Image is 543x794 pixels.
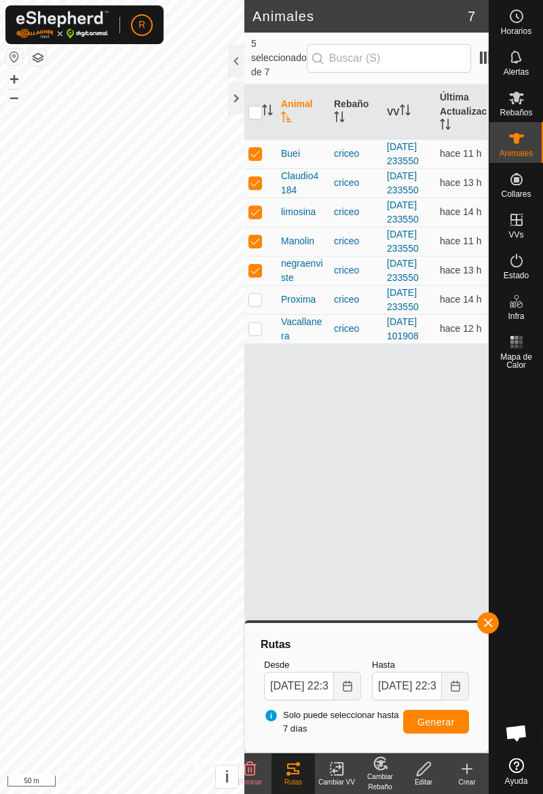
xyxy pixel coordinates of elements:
div: criceo [334,205,376,219]
span: Claudio4184 [281,169,323,197]
button: + [6,71,22,88]
span: Generar [417,717,455,727]
span: Horarios [501,27,531,35]
button: – [6,89,22,105]
div: Rutas [271,777,315,787]
span: Vacallanera [281,315,323,343]
th: VV [381,85,434,140]
label: Desde [264,658,361,672]
span: Ayuda [505,777,528,785]
span: Eliminar [238,778,262,786]
a: [DATE] 233550 [387,229,419,254]
span: 7 [468,6,475,26]
span: i [225,768,229,786]
span: VVs [508,231,523,239]
a: Ayuda [489,753,543,791]
div: criceo [334,147,376,161]
img: Logo Gallagher [16,11,109,39]
button: Choose Date [442,672,469,700]
th: Última Actualización [434,85,487,140]
span: 1 oct 2025, 22:31 [440,235,482,246]
p-sorticon: Activar para ordenar [334,113,345,124]
span: Rebaños [500,109,532,117]
a: [DATE] 233550 [387,258,419,283]
div: Editar [402,777,445,787]
div: criceo [334,263,376,278]
span: Manolin [281,234,314,248]
a: [DATE] 233550 [387,200,419,225]
h2: Animales [252,8,468,24]
span: 1 oct 2025, 20:31 [440,177,482,188]
span: negraenviste [281,257,323,285]
span: Collares [501,190,531,198]
button: Restablecer Mapa [6,49,22,65]
div: Cambiar Rebaño [358,772,402,792]
a: [DATE] 101908 [387,316,419,341]
span: Solo puede seleccionar hasta 7 días [264,708,403,735]
div: Rutas [259,637,474,653]
div: criceo [334,322,376,336]
a: [DATE] 233550 [387,141,419,166]
a: [DATE] 233550 [387,170,419,195]
span: Proxima [281,292,316,307]
a: [DATE] 233550 [387,287,419,312]
span: R [138,18,145,32]
p-sorticon: Activar para ordenar [262,107,273,117]
a: Política de Privacidad [61,764,121,789]
p-sorticon: Activar para ordenar [281,113,292,124]
input: Buscar (S) [307,44,471,73]
div: criceo [334,176,376,190]
div: Crear [445,777,489,787]
span: Mapa de Calor [493,353,540,369]
button: Generar [403,710,469,734]
div: Cambiar VV [315,777,358,787]
span: limosina [281,205,316,219]
p-sorticon: Activar para ordenar [400,107,411,117]
div: criceo [334,292,376,307]
p-sorticon: Activar para ordenar [440,121,451,132]
th: Rebaño [329,85,381,140]
span: Animales [500,149,533,157]
div: criceo [334,234,376,248]
span: 1 oct 2025, 20:01 [440,294,482,305]
a: Contáctenos [138,764,183,789]
label: Hasta [372,658,469,672]
span: Infra [508,312,524,320]
span: 1 oct 2025, 21:31 [440,323,482,334]
span: Buei [281,147,300,161]
th: Animal [276,85,329,140]
span: 1 oct 2025, 20:16 [440,206,482,217]
div: Chat abierto [496,713,537,753]
button: i [216,765,238,788]
button: Capas del Mapa [30,50,46,66]
span: Alertas [504,68,529,76]
span: 1 oct 2025, 20:31 [440,265,482,276]
span: 1 oct 2025, 22:31 [440,148,482,159]
button: Choose Date [334,672,361,700]
span: 5 seleccionado de 7 [251,37,307,79]
span: Estado [504,271,529,280]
